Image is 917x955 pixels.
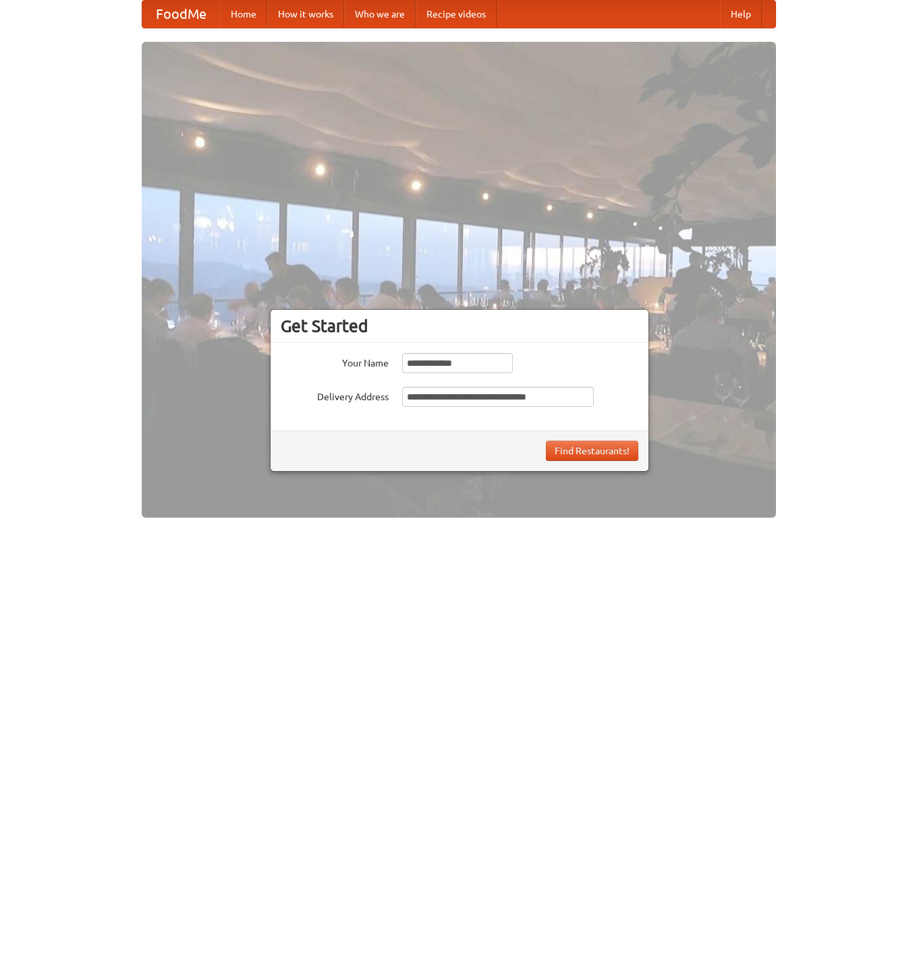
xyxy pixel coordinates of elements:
a: Home [220,1,267,28]
a: Who we are [344,1,416,28]
a: FoodMe [142,1,220,28]
button: Find Restaurants! [546,441,638,461]
label: Your Name [281,353,389,370]
a: Help [720,1,762,28]
a: How it works [267,1,344,28]
label: Delivery Address [281,387,389,404]
h3: Get Started [281,316,638,336]
a: Recipe videos [416,1,497,28]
